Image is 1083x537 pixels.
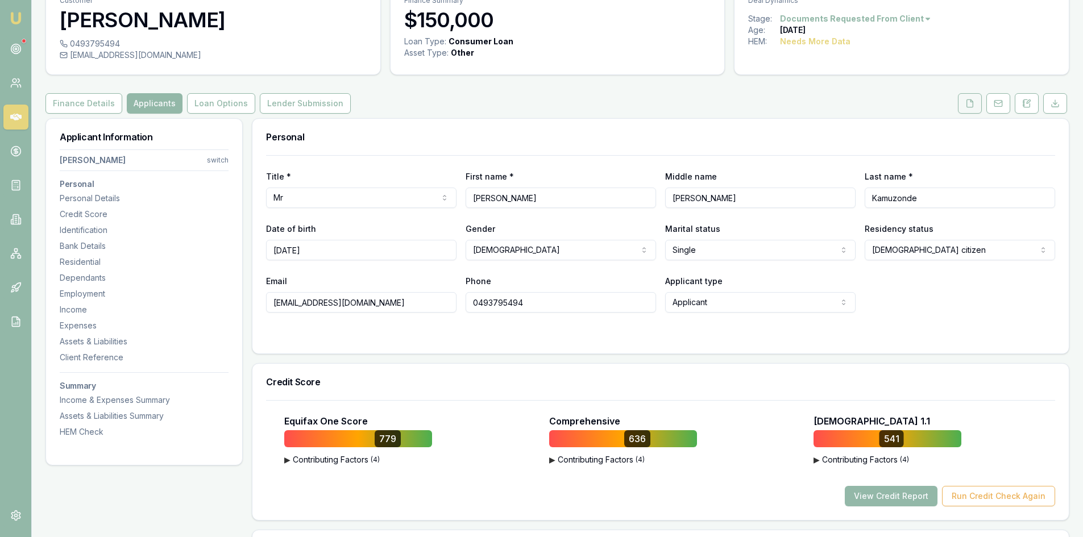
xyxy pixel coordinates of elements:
[549,414,620,428] p: Comprehensive
[665,276,723,286] label: Applicant type
[636,455,645,464] span: ( 4 )
[284,454,432,465] button: ▶Contributing Factors(4)
[375,430,401,447] div: 779
[942,486,1055,506] button: Run Credit Check Again
[207,156,229,165] div: switch
[60,224,229,236] div: Identification
[900,455,909,464] span: ( 4 )
[466,224,495,234] label: Gender
[266,276,287,286] label: Email
[404,47,449,59] div: Asset Type :
[60,209,229,220] div: Credit Score
[60,256,229,268] div: Residential
[780,13,932,24] button: Documents Requested From Client
[60,132,229,141] h3: Applicant Information
[60,352,229,363] div: Client Reference
[60,382,229,390] h3: Summary
[549,454,555,465] span: ▶
[266,172,291,181] label: Title *
[665,224,720,234] label: Marital status
[814,454,820,465] span: ▶
[60,180,229,188] h3: Personal
[879,430,904,447] div: 541
[404,9,711,31] h3: $150,000
[780,36,850,47] div: Needs More Data
[865,172,913,181] label: Last name *
[865,224,933,234] label: Residency status
[466,172,514,181] label: First name *
[60,9,367,31] h3: [PERSON_NAME]
[60,240,229,252] div: Bank Details
[266,224,316,234] label: Date of birth
[748,24,780,36] div: Age:
[60,410,229,422] div: Assets & Liabilities Summary
[845,486,937,506] button: View Credit Report
[266,240,457,260] input: DD/MM/YYYY
[45,93,122,114] button: Finance Details
[449,36,513,47] div: Consumer Loan
[371,455,380,464] span: ( 4 )
[60,288,229,299] div: Employment
[404,36,446,47] div: Loan Type:
[125,93,185,114] a: Applicants
[187,93,255,114] button: Loan Options
[60,320,229,331] div: Expenses
[780,24,806,36] div: [DATE]
[748,13,780,24] div: Stage:
[466,276,491,286] label: Phone
[60,336,229,347] div: Assets & Liabilities
[60,272,229,284] div: Dependants
[814,414,930,428] p: [DEMOGRAPHIC_DATA] 1.1
[45,93,125,114] a: Finance Details
[266,132,1055,141] h3: Personal
[748,36,780,47] div: HEM:
[466,292,656,313] input: 0431 234 567
[266,377,1055,386] h3: Credit Score
[60,38,367,49] div: 0493795494
[814,454,961,465] button: ▶Contributing Factors(4)
[60,304,229,315] div: Income
[9,11,23,25] img: emu-icon-u.png
[451,47,474,59] div: Other
[549,454,697,465] button: ▶Contributing Factors(4)
[60,155,126,166] div: [PERSON_NAME]
[260,93,351,114] button: Lender Submission
[60,426,229,438] div: HEM Check
[665,172,717,181] label: Middle name
[127,93,182,114] button: Applicants
[185,93,258,114] a: Loan Options
[258,93,353,114] a: Lender Submission
[284,414,368,428] p: Equifax One Score
[60,193,229,204] div: Personal Details
[60,49,367,61] div: [EMAIL_ADDRESS][DOMAIN_NAME]
[284,454,291,465] span: ▶
[60,394,229,406] div: Income & Expenses Summary
[624,430,650,447] div: 636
